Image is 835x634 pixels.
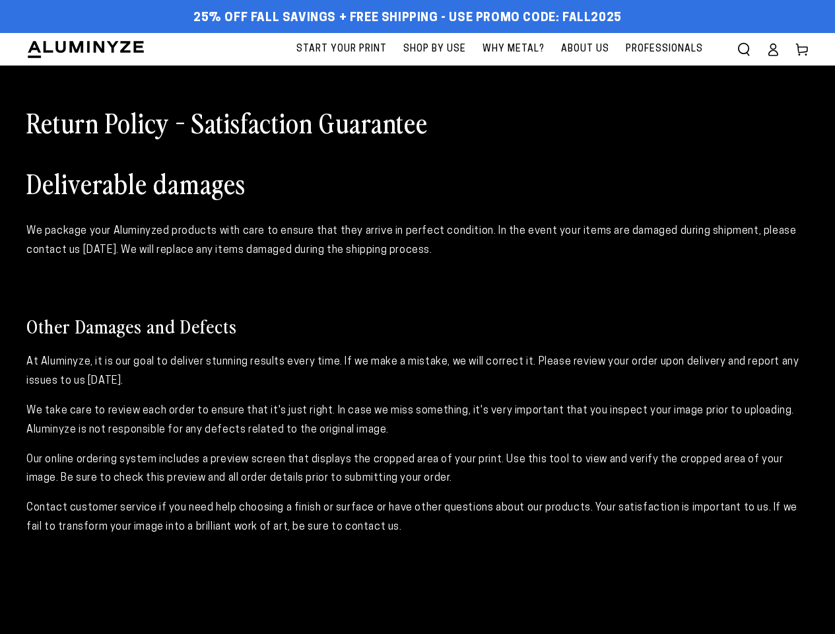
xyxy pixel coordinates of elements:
p: Our online ordering system includes a preview screen that displays the cropped area of your print... [26,450,809,489]
a: Start Your Print [290,33,393,65]
h1: Deliverable damages [26,166,809,200]
a: Why Metal? [476,33,551,65]
div: We package your Aluminyzed products with care to ensure that they arrive in perfect condition. In... [26,222,809,260]
summary: Search our site [729,35,758,64]
a: Professionals [619,33,710,65]
span: Start Your Print [296,41,387,57]
a: About Us [554,33,616,65]
span: 25% off FALL Savings + Free Shipping - Use Promo Code: FALL2025 [193,11,622,26]
img: Aluminyze [26,40,145,59]
span: Other Damages and Defects [26,313,237,338]
p: At Aluminyze, it is our goal to deliver stunning results every time. If we make a mistake, we wil... [26,353,809,391]
a: Shop By Use [397,33,473,65]
span: Why Metal? [483,41,545,57]
span: Shop By Use [403,41,466,57]
span: About Us [561,41,609,57]
p: We take care to review each order to ensure that it's just right. In case we miss something, it's... [26,402,809,440]
p: Contact customer service if you need help choosing a finish or surface or have other questions ab... [26,499,809,537]
span: Professionals [626,41,703,57]
h1: Return Policy - Satisfaction Guarantee [26,105,809,139]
